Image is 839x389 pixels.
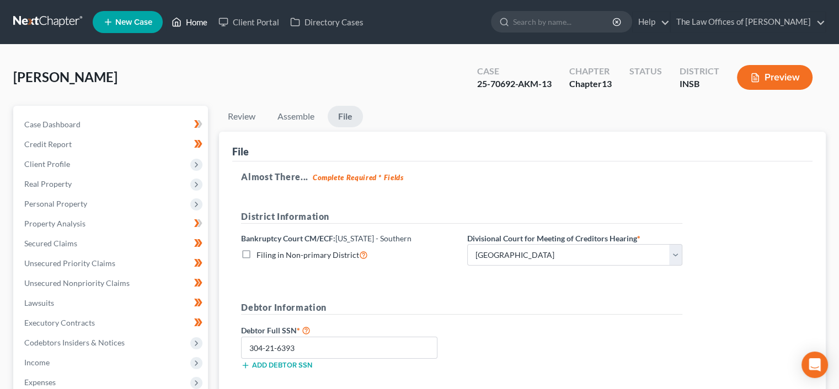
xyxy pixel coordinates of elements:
[513,12,614,32] input: Search by name...
[24,278,130,288] span: Unsecured Nonpriority Claims
[15,253,208,273] a: Unsecured Priority Claims
[213,12,285,32] a: Client Portal
[15,214,208,234] a: Property Analysis
[801,352,828,378] div: Open Intercom Messenger
[24,179,72,188] span: Real Property
[477,78,552,90] div: 25-70692-AKM-13
[24,120,81,129] span: Case Dashboard
[335,234,412,243] span: [US_STATE] - Southern
[24,219,85,228] span: Property Analysis
[232,145,249,158] div: File
[241,233,412,244] label: Bankruptcy Court CM/ECF:
[15,134,208,154] a: Credit Report
[269,106,323,127] a: Assemble
[24,258,115,268] span: Unsecured Priority Claims
[24,377,56,387] span: Expenses
[24,139,72,149] span: Credit Report
[602,78,612,89] span: 13
[241,301,682,315] h5: Debtor Information
[236,323,462,337] label: Debtor Full SSN
[15,273,208,293] a: Unsecured Nonpriority Claims
[24,199,87,208] span: Personal Property
[680,78,719,90] div: INSB
[671,12,825,32] a: The Law Offices of [PERSON_NAME]
[328,106,363,127] a: File
[24,358,50,367] span: Income
[24,338,125,347] span: Codebtors Insiders & Notices
[477,65,552,78] div: Case
[15,293,208,313] a: Lawsuits
[166,12,213,32] a: Home
[241,170,804,183] h5: Almost There...
[569,65,612,78] div: Chapter
[241,337,437,359] input: XXX-XX-XXXX
[680,65,719,78] div: District
[115,18,152,26] span: New Case
[313,173,404,182] strong: Complete Required * Fields
[629,65,662,78] div: Status
[15,313,208,333] a: Executory Contracts
[15,234,208,253] a: Secured Claims
[256,250,359,260] span: Filing in Non-primary District
[737,65,813,90] button: Preview
[24,318,95,327] span: Executory Contracts
[285,12,369,32] a: Directory Cases
[24,159,70,169] span: Client Profile
[13,69,117,85] span: [PERSON_NAME]
[24,298,54,307] span: Lawsuits
[241,210,682,224] h5: District Information
[241,361,312,370] button: Add debtor SSN
[24,239,77,248] span: Secured Claims
[219,106,264,127] a: Review
[467,233,640,244] label: Divisional Court for Meeting of Creditors Hearing
[633,12,670,32] a: Help
[15,115,208,134] a: Case Dashboard
[569,78,612,90] div: Chapter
